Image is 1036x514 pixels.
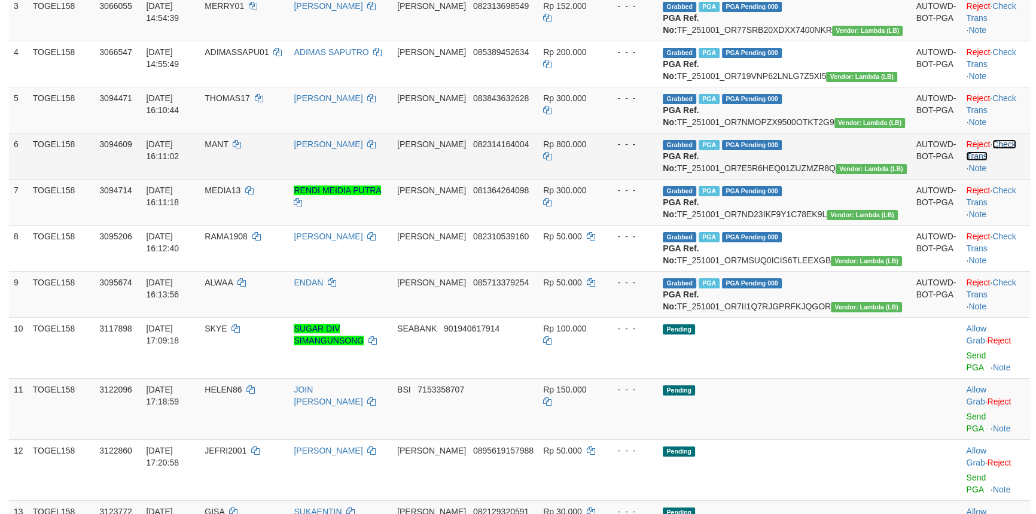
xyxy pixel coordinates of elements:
span: [PERSON_NAME] [397,1,466,11]
span: SEABANK [397,324,437,333]
a: Send PGA [966,351,986,372]
span: [PERSON_NAME] [397,185,466,195]
td: AUTOWD-BOT-PGA [912,87,962,133]
b: PGA Ref. No: [663,244,699,265]
span: Rp 152.000 [543,1,586,11]
td: 6 [9,133,28,179]
a: Note [968,117,986,127]
span: Marked by azecs1 [699,186,720,196]
span: Copy 0895619157988 to clipboard [473,446,534,455]
td: AUTOWD-BOT-PGA [912,225,962,271]
span: [DATE] 14:55:49 [147,47,179,69]
span: Grabbed [663,186,696,196]
span: 3094471 [99,93,132,103]
a: Check Trans [966,93,1016,115]
span: 3066547 [99,47,132,57]
a: Note [993,363,1011,372]
span: 3095674 [99,278,132,287]
span: Vendor URL: https://dashboard.q2checkout.com/secure [826,72,897,82]
div: - - - [608,445,653,457]
span: 3094609 [99,139,132,149]
span: · [966,446,987,467]
a: Note [968,163,986,173]
td: TOGEL158 [28,378,95,439]
span: 3117898 [99,324,132,333]
span: PGA Pending [722,278,782,288]
b: PGA Ref. No: [663,197,699,219]
span: [DATE] 17:20:58 [147,446,179,467]
span: Vendor URL: https://dashboard.q2checkout.com/secure [836,164,907,174]
b: PGA Ref. No: [663,13,699,35]
div: - - - [608,384,653,396]
span: ADIMASSAPU01 [205,47,269,57]
td: · · [961,87,1030,133]
span: SKYE [205,324,227,333]
a: Send PGA [966,473,986,494]
a: Allow Grab [966,385,986,406]
span: Grabbed [663,140,696,150]
td: AUTOWD-BOT-PGA [912,41,962,87]
span: Copy 083843632628 to clipboard [473,93,529,103]
a: [PERSON_NAME] [294,446,362,455]
a: Check Trans [966,1,1016,23]
span: ALWAA [205,278,233,287]
span: 3122860 [99,446,132,455]
span: Rp 200.000 [543,47,586,57]
span: Rp 300.000 [543,185,586,195]
a: Reject [966,185,990,195]
span: Copy 082310539160 to clipboard [473,232,529,241]
span: Copy 081364264098 to clipboard [473,185,529,195]
td: TF_251001_OR719VNP62LNLG7Z5XI5 [658,41,911,87]
span: Copy 901940617914 to clipboard [444,324,499,333]
span: MANT [205,139,228,149]
span: 3122096 [99,385,132,394]
span: [DATE] 14:54:39 [147,1,179,23]
span: Marked by azecs1 [699,2,720,12]
a: Reject [966,139,990,149]
a: [PERSON_NAME] [294,139,362,149]
span: [PERSON_NAME] [397,139,466,149]
a: Note [968,71,986,81]
span: PGA Pending [722,48,782,58]
span: · [966,324,987,345]
div: - - - [608,184,653,196]
span: Rp 300.000 [543,93,586,103]
div: - - - [608,276,653,288]
span: [PERSON_NAME] [397,232,466,241]
span: Rp 800.000 [543,139,586,149]
a: Allow Grab [966,324,986,345]
span: Marked by azecs1 [699,232,720,242]
span: Copy 082313698549 to clipboard [473,1,529,11]
a: Note [968,209,986,219]
a: Note [968,256,986,265]
a: Reject [987,458,1011,467]
td: 10 [9,317,28,378]
span: Marked by azecs1 [699,48,720,58]
span: PGA Pending [722,186,782,196]
td: · · [961,133,1030,179]
a: Reject [966,93,990,103]
span: PGA Pending [722,232,782,242]
span: [DATE] 16:11:18 [147,185,179,207]
a: Check Trans [966,47,1016,69]
td: 4 [9,41,28,87]
span: Rp 150.000 [543,385,586,394]
td: TF_251001_OR7E5R6HEQ01ZUZMZR8Q [658,133,911,179]
td: · [961,378,1030,439]
span: [DATE] 16:10:44 [147,93,179,115]
span: PGA Pending [722,140,782,150]
a: [PERSON_NAME] [294,1,362,11]
td: · · [961,225,1030,271]
span: PGA Pending [722,2,782,12]
a: Reject [966,278,990,287]
span: 3094714 [99,185,132,195]
div: - - - [608,138,653,150]
span: [DATE] 16:11:02 [147,139,179,161]
div: - - - [608,92,653,104]
b: PGA Ref. No: [663,59,699,81]
span: Marked by azecs1 [699,278,720,288]
span: JEFRI2001 [205,446,246,455]
span: Grabbed [663,278,696,288]
td: TOGEL158 [28,87,95,133]
td: 12 [9,439,28,500]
